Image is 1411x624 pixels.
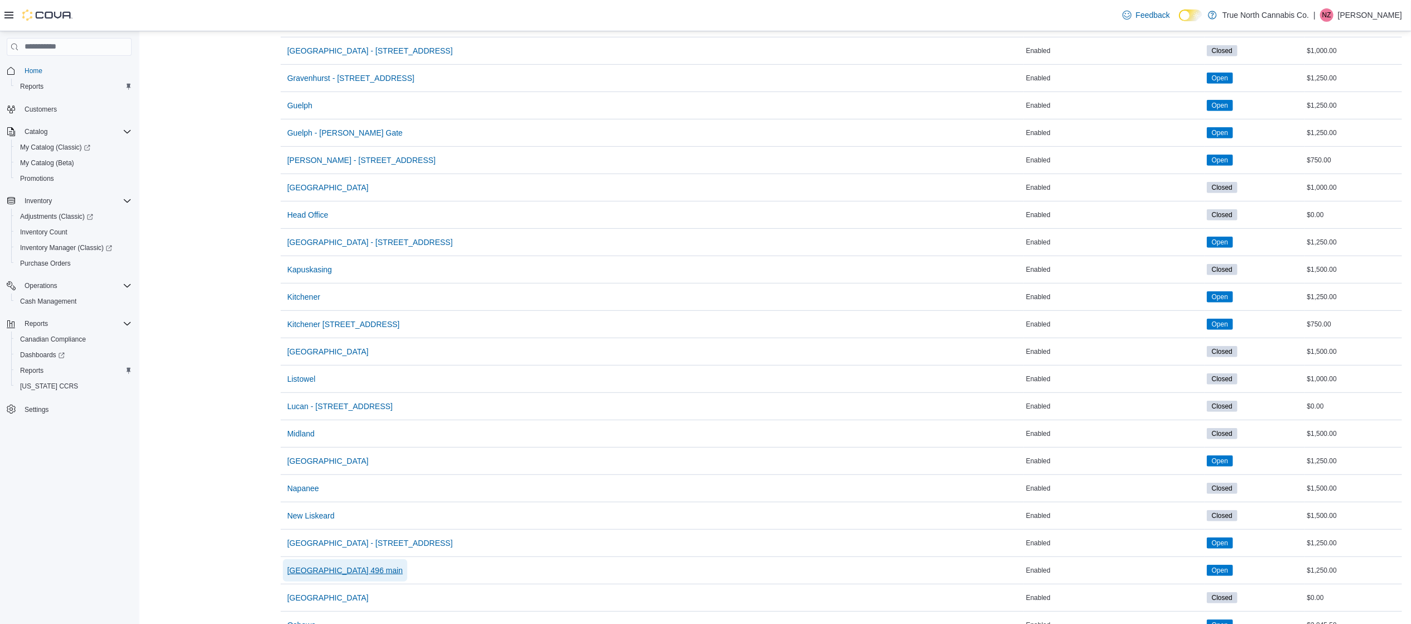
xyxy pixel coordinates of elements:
[2,193,136,209] button: Inventory
[25,196,52,205] span: Inventory
[16,364,132,377] span: Reports
[16,172,59,185] a: Promotions
[16,348,69,362] a: Dashboards
[1305,591,1402,604] div: $0.00
[1212,128,1228,138] span: Open
[1212,319,1228,329] span: Open
[25,105,57,114] span: Customers
[20,228,68,237] span: Inventory Count
[25,281,57,290] span: Operations
[20,159,74,167] span: My Catalog (Beta)
[1207,483,1237,494] span: Closed
[283,204,333,226] button: Head Office
[11,332,136,347] button: Canadian Compliance
[16,225,72,239] a: Inventory Count
[1212,210,1232,220] span: Closed
[2,316,136,332] button: Reports
[16,380,83,393] a: [US_STATE] CCRS
[16,333,132,346] span: Canadian Compliance
[1179,21,1179,22] span: Dark Mode
[25,319,48,328] span: Reports
[20,103,61,116] a: Customers
[7,58,132,447] nav: Complex example
[283,505,339,527] button: New Liskeard
[287,592,369,603] span: [GEOGRAPHIC_DATA]
[1024,318,1205,331] div: Enabled
[20,102,132,116] span: Customers
[20,259,71,268] span: Purchase Orders
[20,64,132,78] span: Home
[2,401,136,417] button: Settings
[1024,126,1205,140] div: Enabled
[283,395,397,417] button: Lucan - [STREET_ADDRESS]
[1024,208,1205,222] div: Enabled
[16,80,48,93] a: Reports
[1207,455,1233,467] span: Open
[1024,290,1205,304] div: Enabled
[20,335,86,344] span: Canadian Compliance
[1024,509,1205,522] div: Enabled
[25,66,42,75] span: Home
[1024,236,1205,249] div: Enabled
[1024,153,1205,167] div: Enabled
[16,172,132,185] span: Promotions
[1305,318,1402,331] div: $750.00
[1305,564,1402,577] div: $1,250.00
[1322,8,1331,22] span: NZ
[16,241,132,255] span: Inventory Manager (Classic)
[1179,9,1202,21] input: Dark Mode
[283,67,419,89] button: Gravenhurst - [STREET_ADDRESS]
[283,477,324,500] button: Napanee
[1305,208,1402,222] div: $0.00
[1212,46,1232,56] span: Closed
[287,455,369,467] span: [GEOGRAPHIC_DATA]
[16,210,132,223] span: Adjustments (Classic)
[1305,71,1402,85] div: $1,250.00
[20,402,132,416] span: Settings
[16,380,132,393] span: Washington CCRS
[25,405,49,414] span: Settings
[1212,456,1228,466] span: Open
[1305,290,1402,304] div: $1,250.00
[287,237,453,248] span: [GEOGRAPHIC_DATA] - [STREET_ADDRESS]
[283,258,336,281] button: Kapuskasing
[11,209,136,224] a: Adjustments (Classic)
[287,182,369,193] span: [GEOGRAPHIC_DATA]
[20,212,93,221] span: Adjustments (Classic)
[1024,44,1205,57] div: Enabled
[1207,182,1237,193] span: Closed
[16,141,132,154] span: My Catalog (Classic)
[1305,482,1402,495] div: $1,500.00
[20,351,65,359] span: Dashboards
[1305,454,1402,468] div: $1,250.00
[1212,347,1232,357] span: Closed
[11,171,136,186] button: Promotions
[16,141,95,154] a: My Catalog (Classic)
[287,73,415,84] span: Gravenhurst - [STREET_ADDRESS]
[1212,483,1232,493] span: Closed
[20,317,132,330] span: Reports
[1207,237,1233,248] span: Open
[1305,181,1402,194] div: $1,000.00
[1305,99,1402,112] div: $1,250.00
[1024,591,1205,604] div: Enabled
[287,565,403,576] span: [GEOGRAPHIC_DATA] 496 main
[1024,345,1205,358] div: Enabled
[287,291,320,303] span: Kitchener
[283,176,373,199] button: [GEOGRAPHIC_DATA]
[11,224,136,240] button: Inventory Count
[22,9,73,21] img: Cova
[283,368,320,390] button: Listowel
[20,82,44,91] span: Reports
[283,423,319,445] button: Midland
[2,124,136,140] button: Catalog
[1212,538,1228,548] span: Open
[1212,183,1232,193] span: Closed
[287,100,312,111] span: Guelph
[283,559,407,582] button: [GEOGRAPHIC_DATA] 496 main
[1207,73,1233,84] span: Open
[16,333,90,346] a: Canadian Compliance
[287,373,316,385] span: Listowel
[2,278,136,294] button: Operations
[1212,265,1232,275] span: Closed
